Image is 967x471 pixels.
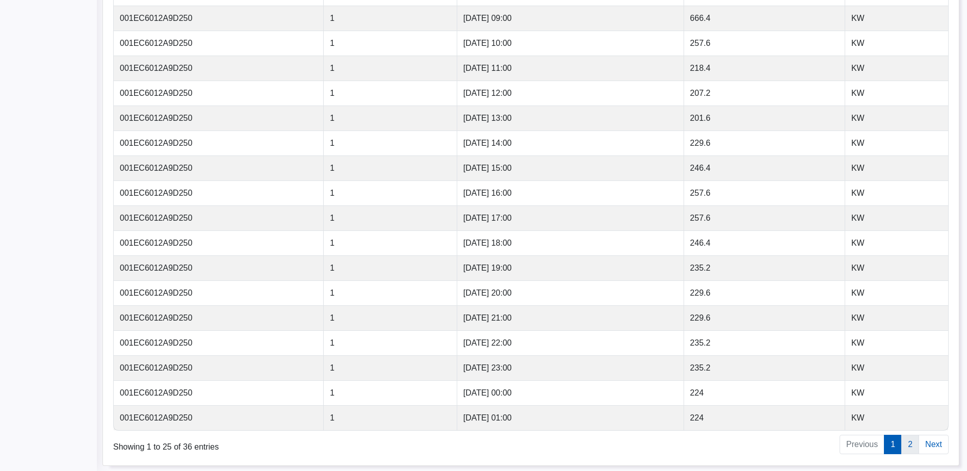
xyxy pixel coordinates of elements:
[114,130,324,155] td: 001EC6012A9D250
[324,355,457,380] td: 1
[845,330,948,355] td: KW
[457,280,684,305] td: [DATE] 20:00
[845,280,948,305] td: KW
[324,155,457,180] td: 1
[457,56,684,81] td: [DATE] 11:00
[114,106,324,130] td: 001EC6012A9D250
[114,6,324,31] td: 001EC6012A9D250
[845,380,948,405] td: KW
[114,255,324,280] td: 001EC6012A9D250
[845,230,948,255] td: KW
[457,205,684,230] td: [DATE] 17:00
[684,31,845,56] td: 257.6
[457,130,684,155] td: [DATE] 14:00
[114,56,324,81] td: 001EC6012A9D250
[114,405,324,430] td: 001EC6012A9D250
[324,405,457,430] td: 1
[324,56,457,81] td: 1
[845,155,948,180] td: KW
[324,380,457,405] td: 1
[114,305,324,330] td: 001EC6012A9D250
[919,435,949,454] a: Next
[684,106,845,130] td: 201.6
[845,31,948,56] td: KW
[684,330,845,355] td: 235.2
[901,435,919,454] a: 2
[324,31,457,56] td: 1
[457,180,684,205] td: [DATE] 16:00
[457,330,684,355] td: [DATE] 22:00
[324,130,457,155] td: 1
[684,81,845,106] td: 207.2
[684,205,845,230] td: 257.6
[457,230,684,255] td: [DATE] 18:00
[845,355,948,380] td: KW
[457,255,684,280] td: [DATE] 19:00
[324,230,457,255] td: 1
[324,255,457,280] td: 1
[845,205,948,230] td: KW
[114,31,324,56] td: 001EC6012A9D250
[324,280,457,305] td: 1
[324,330,457,355] td: 1
[845,81,948,106] td: KW
[684,155,845,180] td: 246.4
[845,305,948,330] td: KW
[684,280,845,305] td: 229.6
[884,435,902,454] a: 1
[324,106,457,130] td: 1
[114,81,324,106] td: 001EC6012A9D250
[684,380,845,405] td: 224
[324,81,457,106] td: 1
[324,6,457,31] td: 1
[114,280,324,305] td: 001EC6012A9D250
[324,205,457,230] td: 1
[684,56,845,81] td: 218.4
[457,155,684,180] td: [DATE] 15:00
[845,405,948,430] td: KW
[684,130,845,155] td: 229.6
[457,31,684,56] td: [DATE] 10:00
[457,6,684,31] td: [DATE] 09:00
[845,255,948,280] td: KW
[324,305,457,330] td: 1
[114,180,324,205] td: 001EC6012A9D250
[457,81,684,106] td: [DATE] 12:00
[457,405,684,430] td: [DATE] 01:00
[457,305,684,330] td: [DATE] 21:00
[114,355,324,380] td: 001EC6012A9D250
[684,305,845,330] td: 229.6
[114,380,324,405] td: 001EC6012A9D250
[114,155,324,180] td: 001EC6012A9D250
[113,434,452,453] div: Showing 1 to 25 of 36 entries
[684,180,845,205] td: 257.6
[114,205,324,230] td: 001EC6012A9D250
[684,255,845,280] td: 235.2
[457,380,684,405] td: [DATE] 00:00
[845,130,948,155] td: KW
[114,330,324,355] td: 001EC6012A9D250
[114,230,324,255] td: 001EC6012A9D250
[684,405,845,430] td: 224
[324,180,457,205] td: 1
[684,355,845,380] td: 235.2
[845,106,948,130] td: KW
[457,106,684,130] td: [DATE] 13:00
[845,56,948,81] td: KW
[845,180,948,205] td: KW
[684,6,845,31] td: 666.4
[457,355,684,380] td: [DATE] 23:00
[684,230,845,255] td: 246.4
[845,6,948,31] td: KW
